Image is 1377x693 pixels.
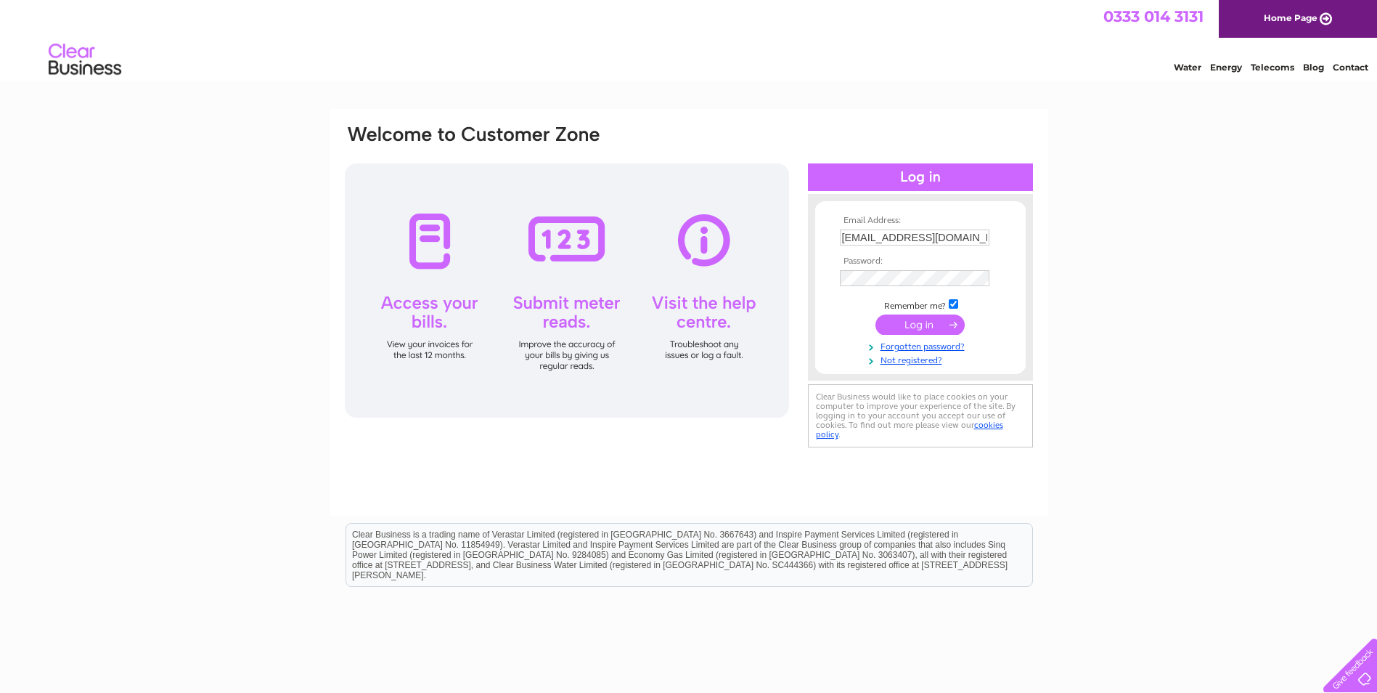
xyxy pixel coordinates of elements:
[875,315,965,335] input: Submit
[48,38,122,82] img: logo.png
[1174,62,1201,73] a: Water
[1103,7,1204,25] a: 0333 014 3131
[1210,62,1242,73] a: Energy
[840,352,1005,366] a: Not registered?
[816,420,1003,439] a: cookies policy
[1333,62,1368,73] a: Contact
[836,297,1005,312] td: Remember me?
[836,256,1005,267] th: Password:
[840,339,1005,352] a: Forgotten password?
[346,8,1032,70] div: Clear Business is a trading name of Verastar Limited (registered in [GEOGRAPHIC_DATA] No. 3667643...
[1303,62,1324,73] a: Blog
[808,384,1033,447] div: Clear Business would like to place cookies on your computer to improve your experience of the sit...
[1251,62,1294,73] a: Telecoms
[836,216,1005,226] th: Email Address:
